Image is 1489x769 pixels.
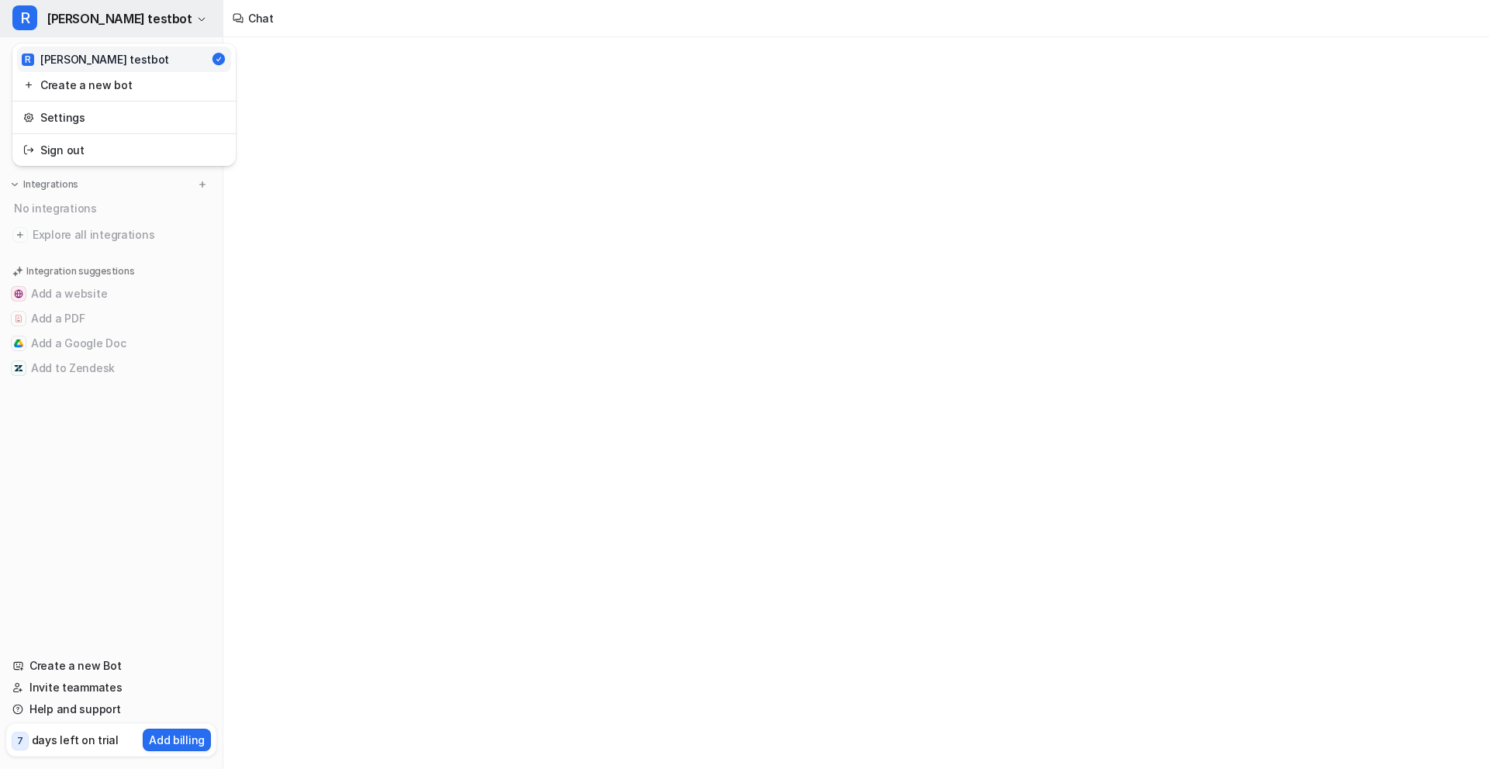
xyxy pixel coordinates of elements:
[47,8,192,29] span: [PERSON_NAME] testbot
[23,77,34,93] img: reset
[12,5,37,30] span: R
[12,43,236,166] div: R[PERSON_NAME] testbot
[22,53,34,66] span: R
[23,142,34,158] img: reset
[17,105,231,130] a: Settings
[17,137,231,163] a: Sign out
[22,51,169,67] div: [PERSON_NAME] testbot
[23,109,34,126] img: reset
[17,72,231,98] a: Create a new bot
